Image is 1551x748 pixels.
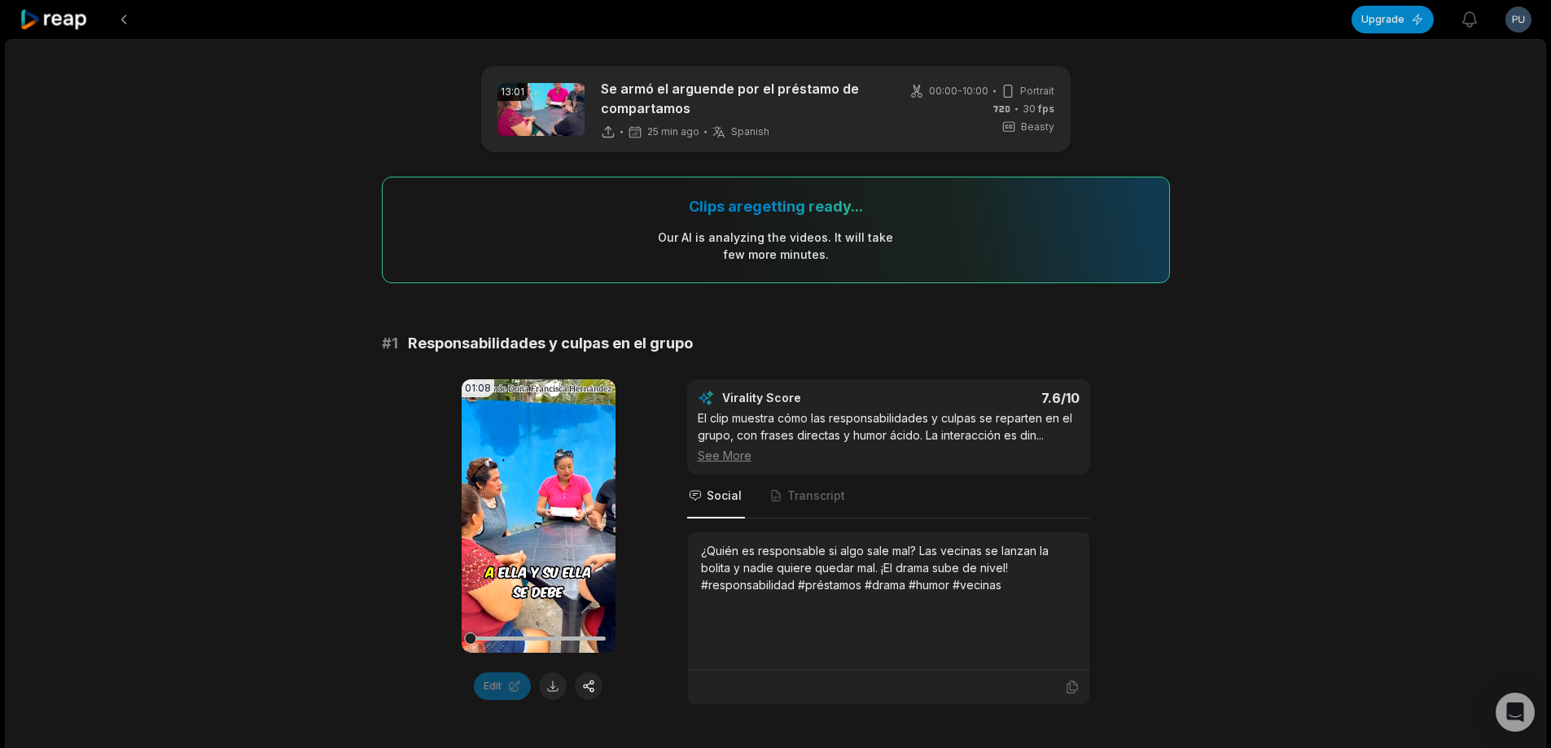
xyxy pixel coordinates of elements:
[689,197,863,216] div: Clips are getting ready...
[698,447,1080,464] div: See More
[722,390,897,406] div: Virality Score
[1038,103,1054,115] span: fps
[462,379,616,653] video: Your browser does not support mp4 format.
[687,475,1090,518] nav: Tabs
[601,79,882,118] p: Se armó el arguende por el préstamo de compartamos
[787,488,845,504] span: Transcript
[1496,693,1535,732] div: Open Intercom Messenger
[647,125,699,138] span: 25 min ago
[1023,102,1054,116] span: 30
[497,83,528,101] div: 13:01
[1020,84,1054,98] span: Portrait
[474,672,531,700] button: Edit
[929,84,988,98] span: 00:00 - 10:00
[698,409,1080,464] div: El clip muestra cómo las responsabilidades y culpas se reparten en el grupo, con frases directas ...
[905,390,1080,406] div: 7.6 /10
[731,125,769,138] span: Spanish
[701,542,1076,593] div: ¿Quién es responsable si algo sale mal? Las vecinas se lanzan la bolita y nadie quiere quedar mal...
[1352,6,1434,33] button: Upgrade
[707,488,742,504] span: Social
[657,229,894,263] div: Our AI is analyzing the video s . It will take few more minutes.
[408,332,693,355] span: Responsabilidades y culpas en el grupo
[382,332,398,355] span: # 1
[1021,120,1054,134] span: Beasty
